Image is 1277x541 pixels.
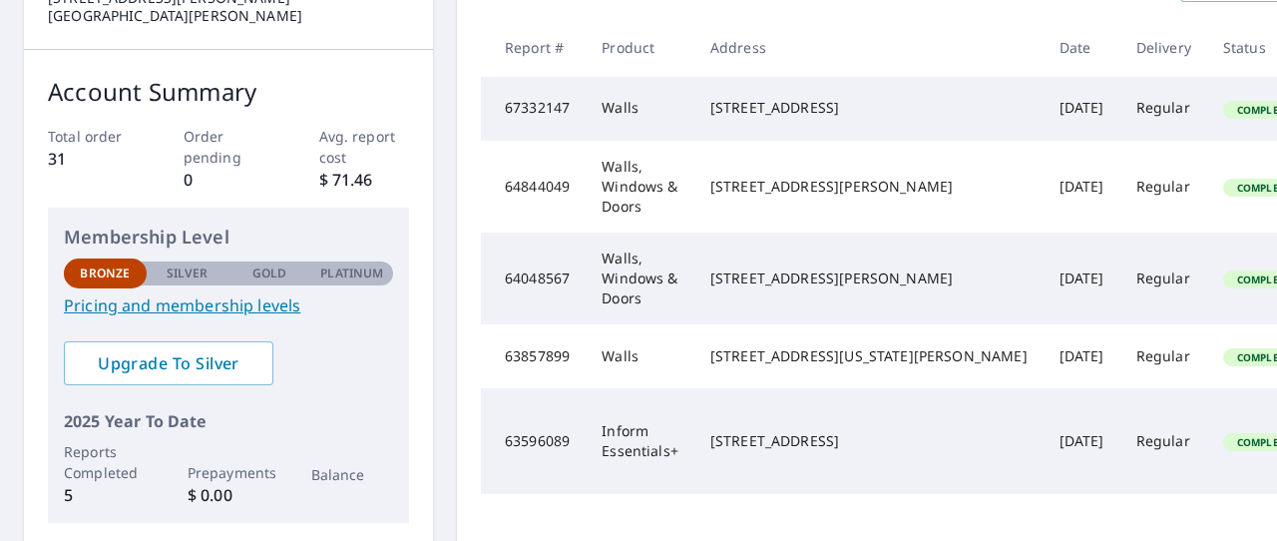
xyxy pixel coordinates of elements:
td: 63596089 [481,388,586,494]
p: Order pending [184,126,274,168]
td: Regular [1120,388,1207,494]
p: Avg. report cost [319,126,410,168]
p: Balance [311,464,394,485]
td: Walls, Windows & Doors [586,141,694,233]
p: $ 0.00 [188,483,270,507]
span: Upgrade To Silver [80,352,257,374]
p: $ 71.46 [319,168,410,192]
a: Upgrade To Silver [64,341,273,385]
td: [DATE] [1044,324,1120,388]
td: 63857899 [481,324,586,388]
div: [STREET_ADDRESS] [710,431,1028,451]
div: [STREET_ADDRESS][PERSON_NAME] [710,177,1028,197]
p: [GEOGRAPHIC_DATA][PERSON_NAME] [48,7,345,25]
th: Address [694,18,1044,77]
p: Prepayments [188,462,270,483]
p: 0 [184,168,274,192]
td: Walls [586,77,694,141]
p: Total order [48,126,139,147]
td: [DATE] [1044,388,1120,494]
th: Product [586,18,694,77]
th: Report # [481,18,586,77]
p: 2025 Year To Date [64,409,393,433]
div: [STREET_ADDRESS][PERSON_NAME] [710,269,1028,288]
p: 5 [64,483,147,507]
td: [DATE] [1044,141,1120,233]
td: Regular [1120,324,1207,388]
p: Platinum [320,265,383,282]
td: 64048567 [481,233,586,324]
p: Account Summary [48,74,409,110]
td: [DATE] [1044,77,1120,141]
p: Membership Level [64,224,393,251]
td: Regular [1120,141,1207,233]
p: 31 [48,147,139,171]
p: Gold [252,265,286,282]
p: Bronze [80,265,130,282]
td: Walls [586,324,694,388]
td: [DATE] [1044,233,1120,324]
div: [STREET_ADDRESS] [710,98,1028,118]
th: Date [1044,18,1120,77]
a: Pricing and membership levels [64,293,393,317]
p: Silver [167,265,209,282]
td: Walls, Windows & Doors [586,233,694,324]
div: [STREET_ADDRESS][US_STATE][PERSON_NAME] [710,346,1028,366]
p: Reports Completed [64,441,147,483]
td: 64844049 [481,141,586,233]
th: Delivery [1120,18,1207,77]
td: Regular [1120,77,1207,141]
td: Inform Essentials+ [586,388,694,494]
td: Regular [1120,233,1207,324]
td: 67332147 [481,77,586,141]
